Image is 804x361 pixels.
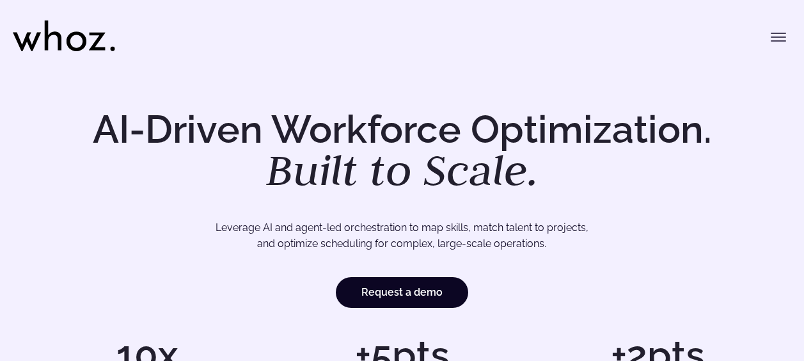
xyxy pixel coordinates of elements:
[75,110,730,192] h1: AI-Driven Workforce Optimization.
[336,277,468,308] a: Request a demo
[63,220,741,252] p: Leverage AI and agent-led orchestration to map skills, match talent to projects, and optimize sch...
[266,141,539,198] em: Built to Scale.
[766,24,791,50] button: Toggle menu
